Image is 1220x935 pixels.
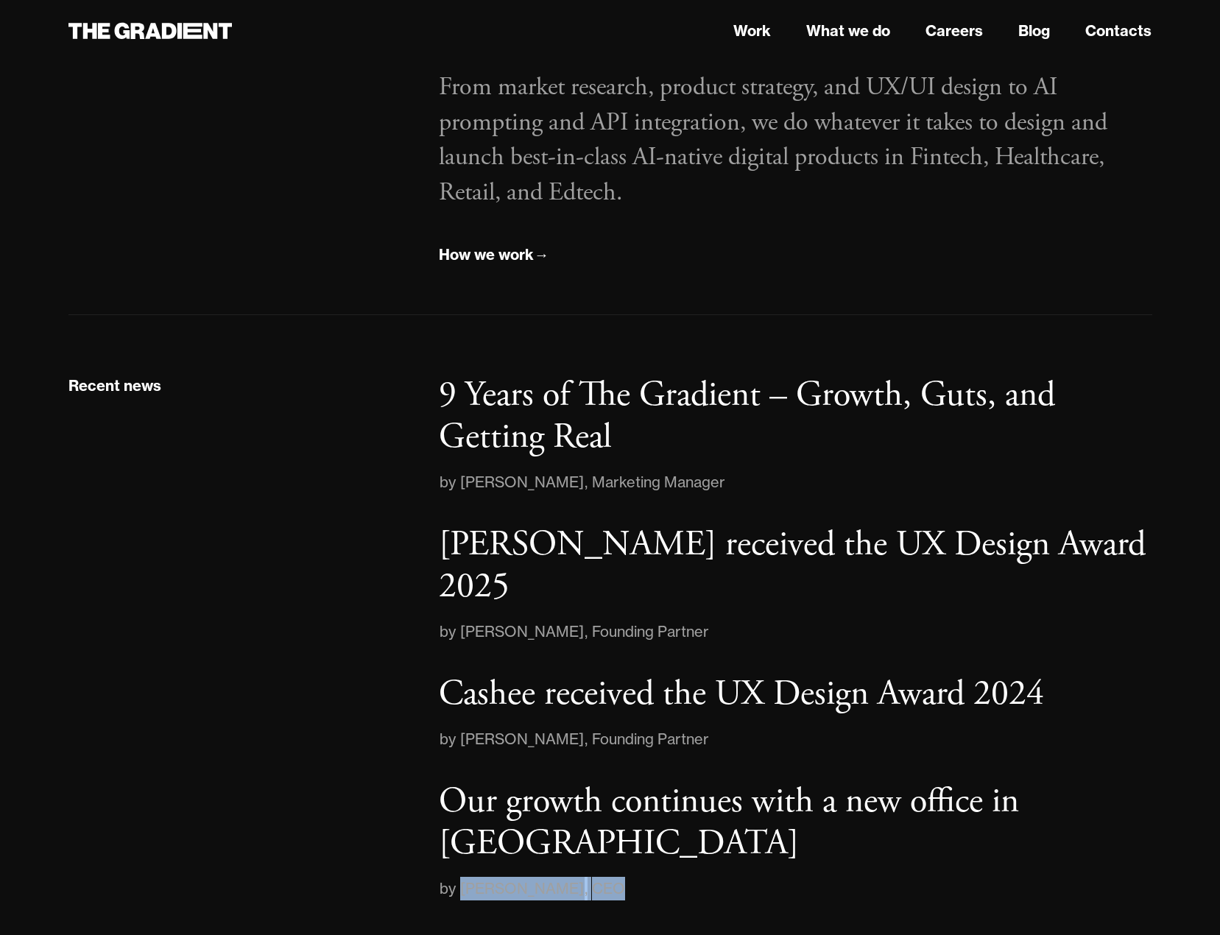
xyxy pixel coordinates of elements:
[584,727,592,751] div: ,
[439,727,460,751] div: by
[439,779,1019,867] p: Our growth continues with a new office in [GEOGRAPHIC_DATA]
[592,727,709,751] div: Founding Partner
[439,245,534,264] div: How we work
[439,671,1044,716] p: Cashee received the UX Design Award 2024
[439,470,460,494] div: by
[925,20,983,42] a: Careers
[584,620,592,643] div: ,
[1085,20,1152,42] a: Contacts
[460,470,584,494] div: [PERSON_NAME]
[460,620,584,643] div: [PERSON_NAME]
[534,245,549,264] div: →
[806,20,890,42] a: What we do
[439,780,1152,865] a: Our growth continues with a new office in [GEOGRAPHIC_DATA]
[439,243,549,267] a: How we work→
[592,470,725,494] div: Marketing Manager
[733,20,771,42] a: Work
[460,877,584,900] div: [PERSON_NAME]
[439,523,1152,608] a: [PERSON_NAME] received the UX Design Award 2025
[592,877,625,900] div: CEO
[439,373,1055,460] p: 9 Years of The Gradient – Growth, Guts, and Getting Real
[439,70,1152,210] p: From market research, product strategy, and UX/UI design to AI prompting and API integration, we ...
[439,374,1152,459] a: 9 Years of The Gradient – Growth, Guts, and Getting Real
[584,877,592,900] div: ,
[592,620,709,643] div: Founding Partner
[439,673,1152,716] a: Cashee received the UX Design Award 2024
[439,620,460,643] div: by
[460,727,584,751] div: [PERSON_NAME]
[439,877,460,900] div: by
[439,522,1146,610] p: [PERSON_NAME] received the UX Design Award 2025
[584,470,592,494] div: ,
[1018,20,1050,42] a: Blog
[68,376,161,395] div: Recent news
